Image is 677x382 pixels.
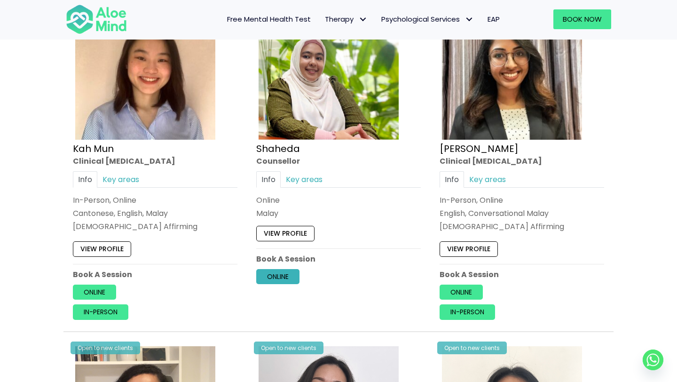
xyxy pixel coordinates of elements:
[318,9,374,29] a: TherapyTherapy: submenu
[440,155,604,166] div: Clinical [MEDICAL_DATA]
[462,13,476,26] span: Psychological Services: submenu
[440,221,604,232] div: [DEMOGRAPHIC_DATA] Affirming
[643,350,663,370] a: Whatsapp
[256,208,421,219] p: Malay
[440,304,495,319] a: In-person
[374,9,480,29] a: Psychological ServicesPsychological Services: submenu
[73,304,128,319] a: In-person
[73,221,237,232] div: [DEMOGRAPHIC_DATA] Affirming
[440,195,604,206] div: In-Person, Online
[381,14,473,24] span: Psychological Services
[553,9,611,29] a: Book Now
[256,226,315,241] a: View profile
[440,171,464,188] a: Info
[73,241,131,256] a: View profile
[254,342,323,354] div: Open to new clients
[227,14,311,24] span: Free Mental Health Test
[480,9,507,29] a: EAP
[66,4,127,35] img: Aloe mind Logo
[220,9,318,29] a: Free Mental Health Test
[73,208,237,219] p: Cantonese, English, Malay
[256,269,299,284] a: Online
[256,155,421,166] div: Counsellor
[73,142,114,155] a: Kah Mun
[464,171,511,188] a: Key areas
[73,285,116,300] a: Online
[71,342,140,354] div: Open to new clients
[73,155,237,166] div: Clinical [MEDICAL_DATA]
[356,13,370,26] span: Therapy: submenu
[256,253,421,264] p: Book A Session
[73,269,237,280] p: Book A Session
[256,195,421,206] div: Online
[488,14,500,24] span: EAP
[440,208,604,219] p: English, Conversational Malay
[73,195,237,206] div: In-Person, Online
[139,9,507,29] nav: Menu
[563,14,602,24] span: Book Now
[440,285,483,300] a: Online
[440,241,498,256] a: View profile
[73,171,97,188] a: Info
[97,171,144,188] a: Key areas
[256,171,281,188] a: Info
[256,142,300,155] a: Shaheda
[437,342,507,354] div: Open to new clients
[281,171,328,188] a: Key areas
[440,269,604,280] p: Book A Session
[325,14,367,24] span: Therapy
[440,142,519,155] a: [PERSON_NAME]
